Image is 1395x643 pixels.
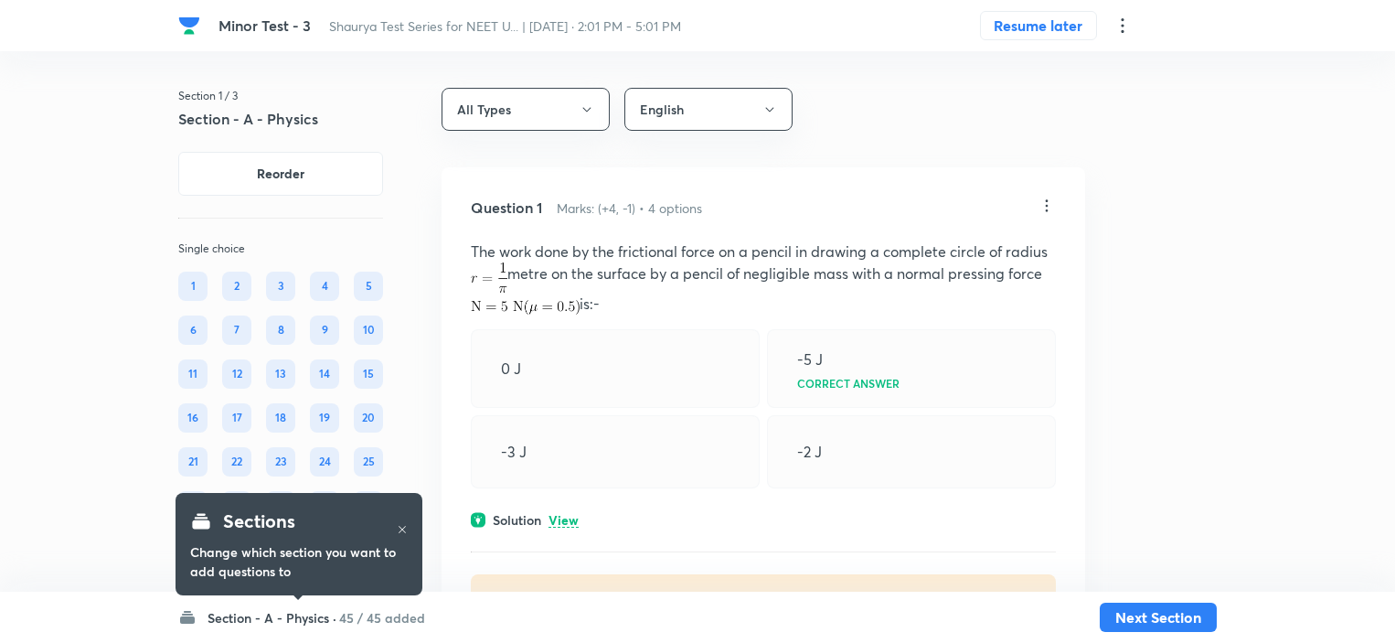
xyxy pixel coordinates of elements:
[501,441,527,463] p: -3 J
[222,272,251,301] div: 2
[310,447,339,477] div: 24
[442,88,610,131] button: All Types
[218,16,311,35] span: Minor Test - 3
[471,263,507,293] img: r=\frac{1}{\pi}
[178,15,204,37] a: Company Logo
[354,447,383,477] div: 25
[223,508,295,535] h4: Sections
[354,359,383,389] div: 15
[797,378,900,389] p: Correct answer
[266,272,295,301] div: 3
[471,512,485,528] img: solution.svg
[471,197,542,219] h5: Question 1
[339,608,425,627] h6: 45 / 45 added
[548,514,579,528] p: View
[266,447,295,477] div: 23
[354,403,383,433] div: 20
[266,359,295,389] div: 13
[208,608,336,627] h6: Section - A - Physics ·
[310,403,339,433] div: 19
[354,316,383,345] div: 10
[501,358,521,380] p: 0 J
[178,108,383,130] h5: Section - A - Physics
[624,88,793,131] button: English
[471,300,580,315] img: \mathrm{N}=5 \mathrm{~N}(\mu=0.5)
[178,359,208,389] div: 11
[310,359,339,389] div: 14
[980,11,1097,40] button: Resume later
[178,272,208,301] div: 1
[190,542,408,581] h6: Change which section you want to add questions to
[178,241,383,257] p: Single choice
[797,441,822,463] p: -2 J
[797,348,823,370] p: -5 J
[471,241,1056,315] p: The work done by the frictional force on a pencil in drawing a complete circle of radius metre on...
[222,359,251,389] div: 12
[222,316,251,345] div: 7
[222,447,251,477] div: 22
[557,198,702,218] h6: Marks: (+4, -1) • 4 options
[310,272,339,301] div: 4
[222,403,251,433] div: 17
[178,88,383,104] p: Section 1 / 3
[266,316,295,345] div: 8
[310,316,339,345] div: 9
[178,447,208,477] div: 21
[178,316,208,345] div: 6
[178,15,200,37] img: Company Logo
[178,403,208,433] div: 16
[493,510,541,530] h6: Solution
[1100,603,1217,632] button: Next Section
[354,272,383,301] div: 5
[178,152,383,196] button: Reorder
[329,17,681,35] span: Shaurya Test Series for NEET U... | [DATE] · 2:01 PM - 5:01 PM
[266,403,295,433] div: 18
